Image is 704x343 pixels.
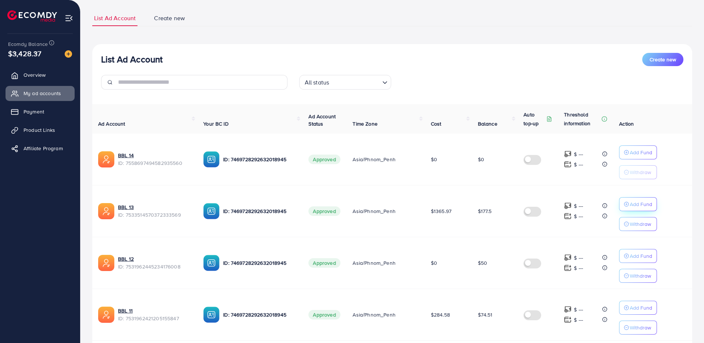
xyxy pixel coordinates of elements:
img: ic-ads-acc.e4c84228.svg [98,151,114,167]
span: All status [303,77,331,88]
iframe: Chat [673,310,698,337]
p: $ --- [574,202,583,210]
img: ic-ba-acc.ded83a64.svg [203,307,219,323]
span: Product Links [24,126,55,134]
span: Asia/Phnom_Penh [353,259,395,267]
span: $284.58 [431,311,450,318]
img: ic-ads-acc.e4c84228.svg [98,203,114,219]
span: List Ad Account [94,14,136,22]
a: Payment [6,104,75,119]
p: ID: 7469728292632018945 [223,207,297,216]
img: ic-ba-acc.ded83a64.svg [203,203,219,219]
div: <span class='underline'>BBL 11</span></br>7531962421205155847 [118,307,192,322]
a: Affiliate Program [6,141,75,156]
p: $ --- [574,264,583,272]
span: Your BC ID [203,120,229,127]
span: Approved [308,258,340,268]
button: Withdraw [619,321,657,335]
span: Action [619,120,634,127]
span: Asia/Phnom_Penh [353,156,395,163]
p: ID: 7469728292632018945 [223,259,297,267]
span: Ad Account Status [308,113,336,127]
img: top-up amount [564,306,572,313]
div: <span class='underline'>BBL 14</span></br>7558697494582935560 [118,152,192,167]
p: Add Fund [630,148,652,157]
p: ID: 7469728292632018945 [223,310,297,319]
span: Ecomdy Balance [8,40,48,48]
span: Create new [154,14,185,22]
img: top-up amount [564,150,572,158]
span: ID: 7531962421205155847 [118,315,192,322]
div: <span class='underline'>BBL 13</span></br>7533514570372333569 [118,203,192,219]
p: Withdraw [630,271,651,280]
button: Add Fund [619,249,657,263]
span: Balance [478,120,497,127]
span: ID: 7558697494582935560 [118,159,192,167]
span: ID: 7533514570372333569 [118,211,192,219]
p: $ --- [574,253,583,262]
img: top-up amount [564,254,572,261]
p: Withdraw [630,168,651,177]
button: Add Fund [619,301,657,315]
a: BBL 12 [118,255,134,263]
span: $74.51 [478,311,493,318]
span: Cost [431,120,442,127]
img: top-up amount [564,264,572,272]
img: ic-ba-acc.ded83a64.svg [203,151,219,167]
img: top-up amount [564,212,572,220]
span: Overview [24,71,46,79]
button: Withdraw [619,217,657,231]
p: Add Fund [630,200,652,209]
p: $ --- [574,160,583,169]
span: Time Zone [353,120,377,127]
img: image [65,50,72,58]
img: ic-ads-acc.e4c84228.svg [98,307,114,323]
p: ID: 7469728292632018945 [223,155,297,164]
p: $ --- [574,315,583,324]
img: ic-ba-acc.ded83a64.svg [203,255,219,271]
a: Product Links [6,123,75,137]
h3: List Ad Account [101,54,162,65]
span: $0 [431,259,437,267]
p: Threshold information [564,110,600,128]
img: menu [65,14,73,22]
p: Add Fund [630,303,652,312]
button: Add Fund [619,197,657,211]
span: ID: 7531962445234176008 [118,263,192,270]
button: Add Fund [619,145,657,159]
p: Add Fund [630,252,652,260]
span: $177.5 [478,207,492,215]
p: $ --- [574,305,583,314]
span: $0 [478,156,484,163]
span: Ad Account [98,120,125,127]
a: BBL 11 [118,307,133,314]
p: $ --- [574,212,583,221]
span: Approved [308,310,340,319]
p: Auto top-up [523,110,545,128]
button: Withdraw [619,269,657,283]
input: Search for option [331,76,379,88]
a: Overview [6,68,75,82]
span: $1365.97 [431,207,451,215]
span: Asia/Phnom_Penh [353,207,395,215]
span: $3,428.37 [8,48,41,59]
p: Withdraw [630,220,651,228]
img: top-up amount [564,160,572,168]
a: BBL 14 [118,152,134,159]
span: Approved [308,155,340,164]
img: top-up amount [564,202,572,210]
a: BBL 13 [118,203,134,211]
button: Create new [642,53,683,66]
span: Payment [24,108,44,115]
img: logo [7,10,57,22]
span: Asia/Phnom_Penh [353,311,395,318]
p: $ --- [574,150,583,159]
button: Withdraw [619,165,657,179]
img: top-up amount [564,316,572,324]
span: Approved [308,206,340,216]
div: Search for option [299,75,391,90]
img: ic-ads-acc.e4c84228.svg [98,255,114,271]
span: Affiliate Program [24,145,63,152]
span: My ad accounts [24,90,61,97]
